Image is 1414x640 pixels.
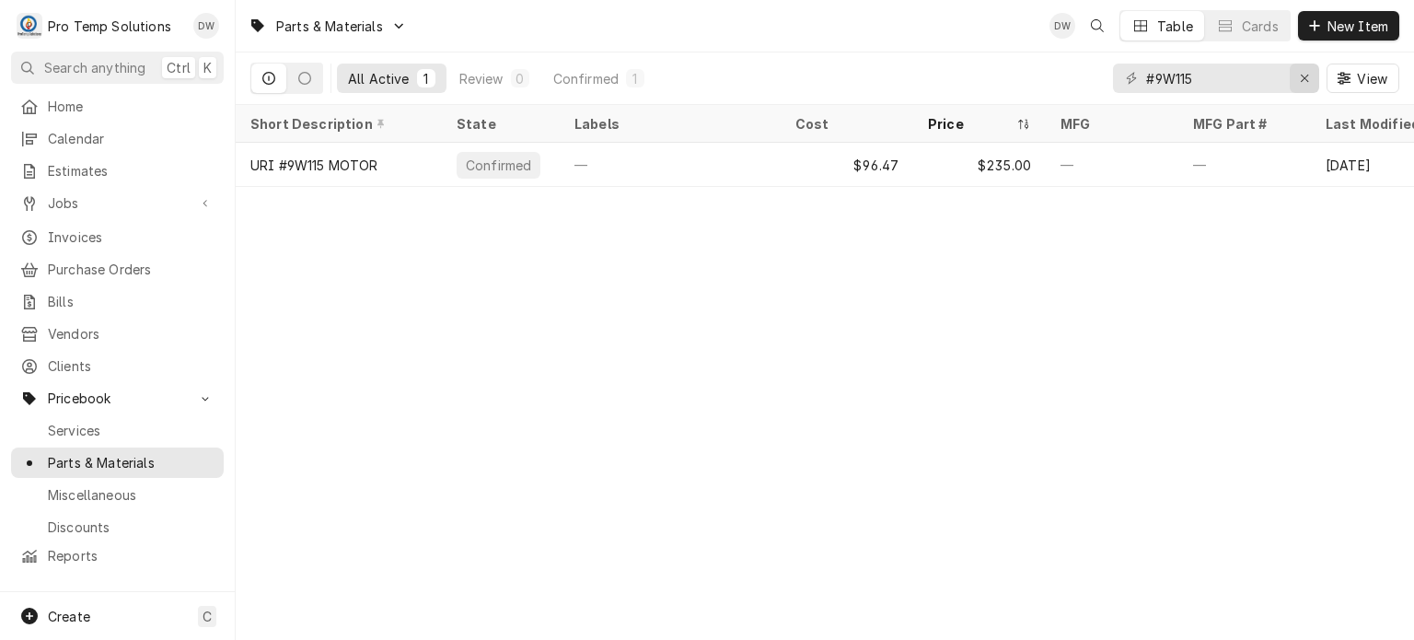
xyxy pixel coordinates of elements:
a: Services [11,415,224,446]
span: Estimates [48,161,214,180]
div: State [457,114,541,134]
span: Parts & Materials [48,453,214,472]
span: Services [48,421,214,440]
span: Search anything [44,58,145,77]
div: Confirmed [553,69,619,88]
span: Reports [48,546,214,565]
div: URI #9W115 MOTOR [250,156,378,175]
div: DW [193,13,219,39]
a: Go to Pricebook [11,383,224,413]
div: Dana Williams's Avatar [1049,13,1075,39]
div: $96.47 [781,143,913,187]
a: Home [11,91,224,122]
span: Calendar [48,129,214,148]
a: Go to Parts & Materials [241,11,414,41]
div: 1 [421,69,432,88]
a: Discounts [11,512,224,542]
div: Price [928,114,1013,134]
span: New Item [1324,17,1392,36]
div: 1 [630,69,641,88]
div: Cards [1242,17,1279,36]
div: All Active [348,69,410,88]
div: Review [459,69,504,88]
div: Dana Williams's Avatar [193,13,219,39]
a: Miscellaneous [11,480,224,510]
div: Confirmed [464,156,533,175]
span: Vendors [48,324,214,343]
button: Search anythingCtrlK [11,52,224,84]
span: Home [48,97,214,116]
div: MFG [1060,114,1160,134]
span: Discounts [48,518,214,537]
button: New Item [1298,11,1399,41]
span: Bills [48,292,214,311]
span: Invoices [48,227,214,247]
a: Estimates [11,156,224,186]
a: Invoices [11,222,224,252]
span: Miscellaneous [48,485,214,505]
a: Clients [11,351,224,381]
div: DW [1049,13,1075,39]
a: Bills [11,286,224,317]
span: Help Center [48,588,213,607]
div: Table [1157,17,1193,36]
div: Labels [574,114,766,134]
span: C [203,607,212,626]
span: View [1353,69,1391,88]
div: — [560,143,781,187]
div: Cost [795,114,895,134]
span: K [203,58,212,77]
button: Erase input [1290,64,1319,93]
a: Vendors [11,319,224,349]
button: View [1327,64,1399,93]
span: Ctrl [167,58,191,77]
span: Clients [48,356,214,376]
div: Pro Temp Solutions [48,17,171,36]
input: Keyword search [1146,64,1284,93]
div: — [1178,143,1311,187]
span: Jobs [48,193,187,213]
div: MFG Part # [1193,114,1292,134]
span: Pricebook [48,389,187,408]
a: Parts & Materials [11,448,224,478]
div: P [17,13,42,39]
div: — [1046,143,1178,187]
a: Go to Jobs [11,188,224,218]
a: Calendar [11,123,224,154]
a: Reports [11,541,224,571]
span: Parts & Materials [276,17,383,36]
div: Pro Temp Solutions's Avatar [17,13,42,39]
a: Go to Help Center [11,582,224,612]
span: Purchase Orders [48,260,214,279]
button: Open search [1083,11,1112,41]
span: Create [48,609,90,624]
div: 0 [515,69,526,88]
div: $235.00 [913,143,1046,187]
a: Purchase Orders [11,254,224,285]
div: Short Description [250,114,423,134]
